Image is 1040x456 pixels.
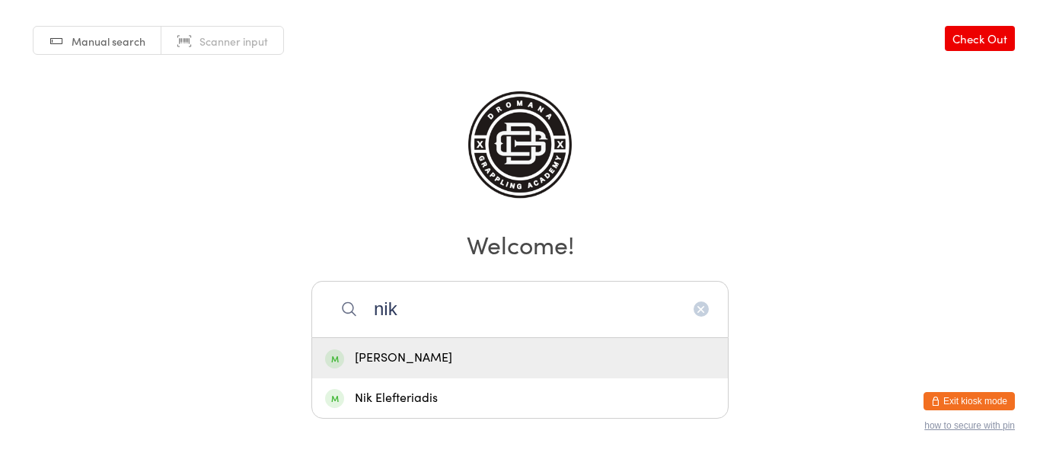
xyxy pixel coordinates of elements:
span: Manual search [72,33,145,49]
div: Nik Elefteriadis [325,388,715,409]
button: Exit kiosk mode [924,392,1015,410]
a: Check Out [945,26,1015,51]
button: how to secure with pin [924,420,1015,431]
input: Search [311,281,729,337]
img: Dromana Grappling Academy [468,91,573,206]
div: [PERSON_NAME] [325,348,715,368]
span: Scanner input [199,33,268,49]
h2: Welcome! [15,227,1025,261]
